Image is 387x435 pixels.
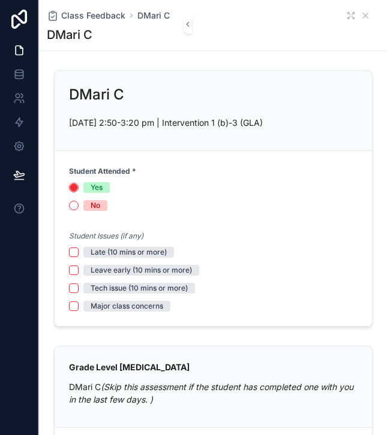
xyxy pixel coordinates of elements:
strong: Student Attended * [69,167,136,176]
em: Student Issues (if any) [69,231,143,241]
div: Tech issue (10 mins or more) [91,283,188,294]
p: [DATE] 2:50-3:20 pm | Intervention 1 (b)-3 (GLA) [69,116,358,129]
div: Leave early (10 mins or more) [91,265,192,276]
div: No [91,200,100,211]
h2: DMari C [69,85,124,104]
div: Yes [91,182,103,193]
span: Class Feedback [61,10,125,22]
div: Major class concerns [91,301,163,312]
h1: DMari C [47,26,92,43]
a: Class Feedback [47,10,125,22]
div: Late (10 mins or more) [91,247,167,258]
strong: Grade Level [MEDICAL_DATA] [69,362,190,372]
a: DMari C [137,10,170,22]
p: DMari C [69,380,358,406]
em: (Skip this assessment if the student has completed one with you in the last few days. ) [69,382,353,404]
